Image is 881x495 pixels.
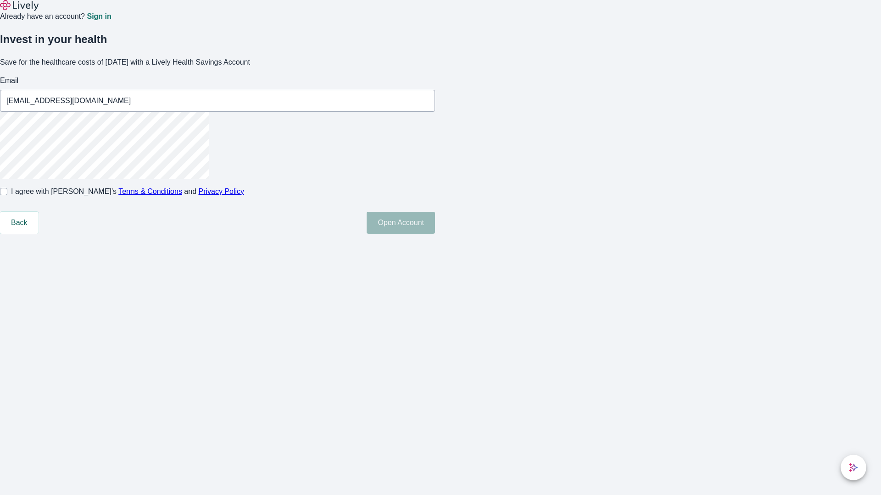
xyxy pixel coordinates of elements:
[841,455,866,480] button: chat
[87,13,111,20] a: Sign in
[118,187,182,195] a: Terms & Conditions
[11,186,244,197] span: I agree with [PERSON_NAME]’s and
[199,187,245,195] a: Privacy Policy
[849,463,858,472] svg: Lively AI Assistant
